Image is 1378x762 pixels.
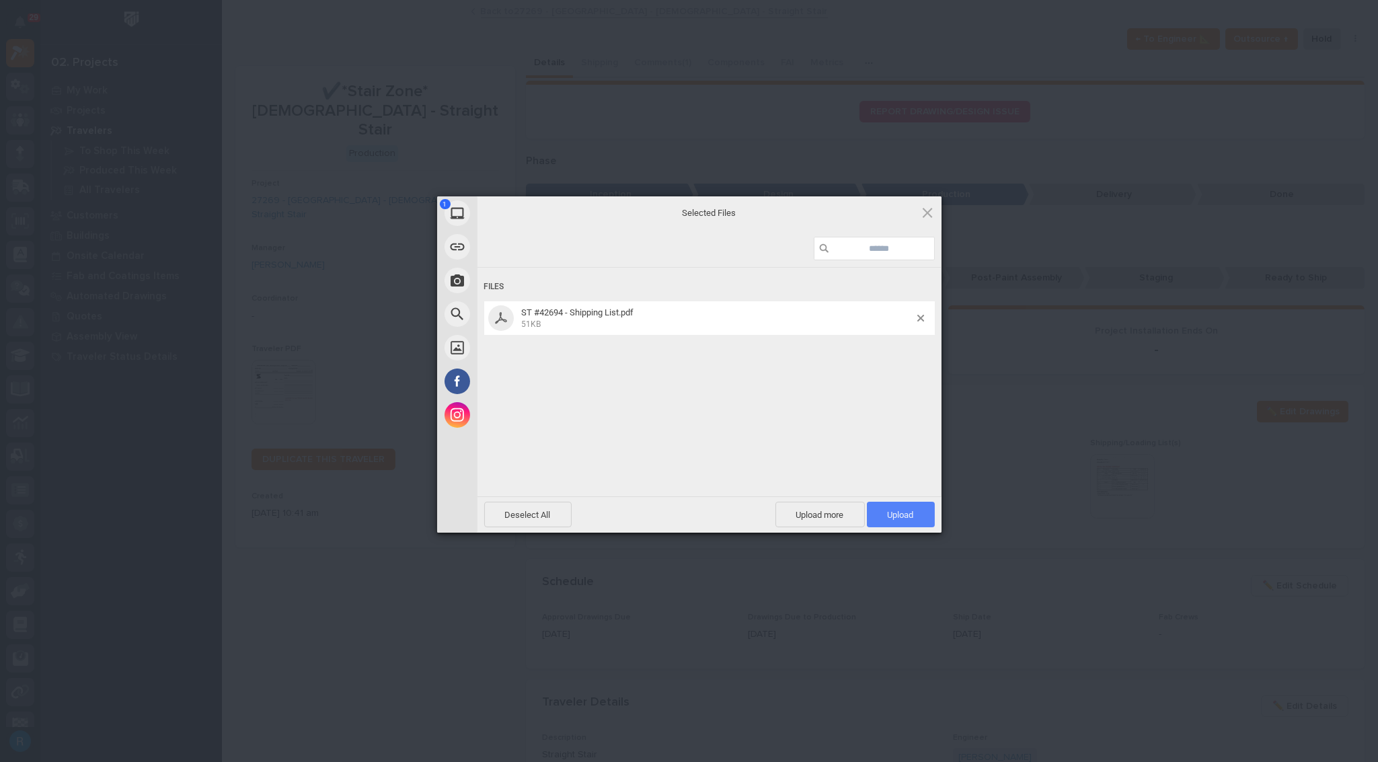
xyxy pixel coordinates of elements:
[575,206,844,219] span: Selected Files
[484,502,572,527] span: Deselect All
[522,307,634,317] span: ST #42694 - Shipping List.pdf
[888,510,914,520] span: Upload
[437,297,599,331] div: Web Search
[867,502,935,527] span: Upload
[437,365,599,398] div: Facebook
[440,199,451,209] span: 1
[518,307,917,330] span: ST #42694 - Shipping List.pdf
[437,230,599,264] div: Link (URL)
[437,196,599,230] div: My Device
[437,398,599,432] div: Instagram
[775,502,865,527] span: Upload more
[437,264,599,297] div: Take Photo
[522,319,541,329] span: 51KB
[920,205,935,220] span: Click here or hit ESC to close picker
[437,331,599,365] div: Unsplash
[484,274,935,299] div: Files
